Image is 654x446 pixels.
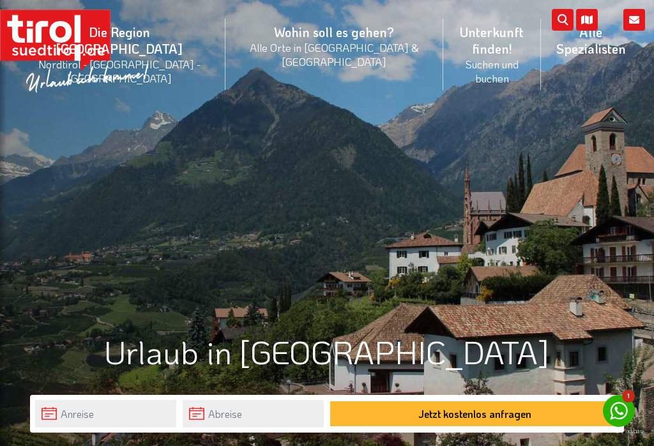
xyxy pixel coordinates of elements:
a: Die Region [GEOGRAPHIC_DATA]Nordtirol - [GEOGRAPHIC_DATA] - [GEOGRAPHIC_DATA] [13,10,225,99]
a: 1 [603,395,635,427]
i: Karte öffnen [576,9,598,31]
a: Unterkunft finden!Suchen und buchen [443,10,541,99]
i: Kontakt [623,9,645,31]
input: Abreise [183,400,324,427]
h1: Urlaub in [GEOGRAPHIC_DATA] [30,334,624,369]
span: 1 [622,390,635,403]
a: Alle Spezialisten [541,10,641,71]
a: Wohin soll es gehen?Alle Orte in [GEOGRAPHIC_DATA] & [GEOGRAPHIC_DATA] [225,10,443,82]
button: Jetzt kostenlos anfragen [330,401,619,426]
input: Anreise [35,400,176,427]
small: Suchen und buchen [459,57,526,85]
small: Nordtirol - [GEOGRAPHIC_DATA] - [GEOGRAPHIC_DATA] [28,57,210,85]
small: Alle Orte in [GEOGRAPHIC_DATA] & [GEOGRAPHIC_DATA] [241,40,428,68]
